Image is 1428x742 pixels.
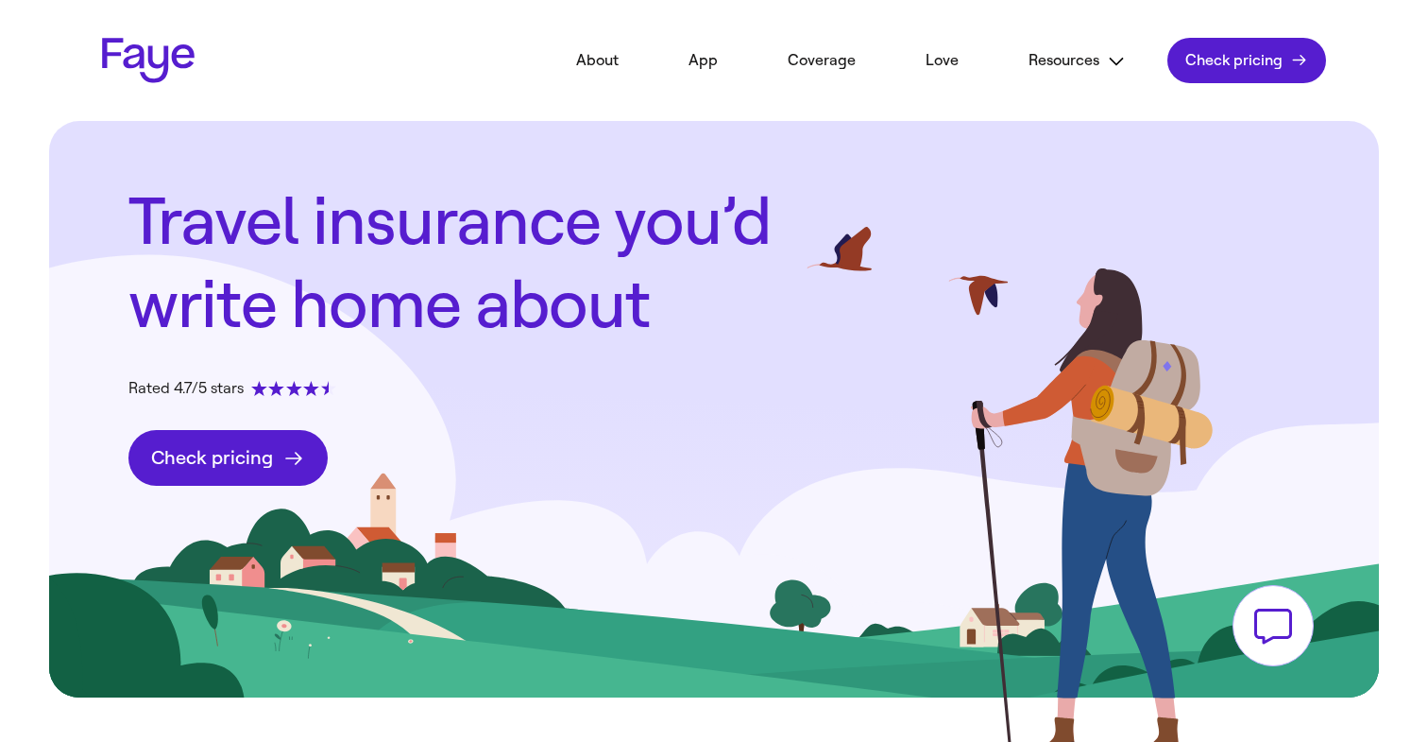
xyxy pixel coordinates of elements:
[660,40,746,81] a: App
[897,40,987,81] a: Love
[128,377,336,400] div: Rated 4.7/5 stars
[1000,40,1154,82] button: Resources
[1167,38,1326,83] a: Check pricing
[128,181,808,347] h1: Travel insurance you’d write home about
[548,40,647,81] a: About
[128,430,328,486] a: Check pricing
[102,38,195,83] a: Faye Logo
[759,40,884,81] a: Coverage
